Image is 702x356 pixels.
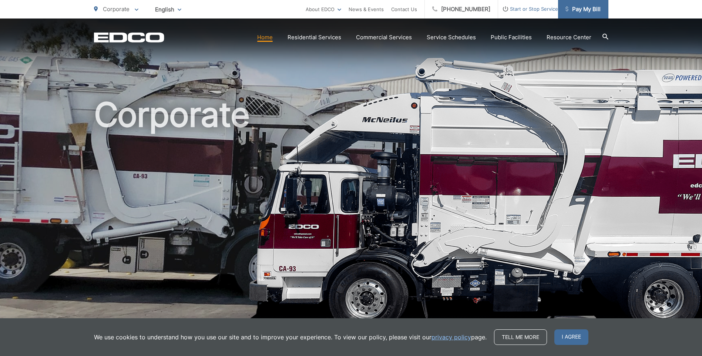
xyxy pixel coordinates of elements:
[94,333,487,342] p: We use cookies to understand how you use our site and to improve your experience. To view our pol...
[431,333,471,342] a: privacy policy
[554,329,588,345] span: I agree
[391,5,417,14] a: Contact Us
[491,33,532,42] a: Public Facilities
[349,5,384,14] a: News & Events
[94,96,608,330] h1: Corporate
[356,33,412,42] a: Commercial Services
[257,33,273,42] a: Home
[150,3,187,16] span: English
[427,33,476,42] a: Service Schedules
[288,33,341,42] a: Residential Services
[547,33,591,42] a: Resource Center
[103,6,130,13] span: Corporate
[565,5,601,14] span: Pay My Bill
[306,5,341,14] a: About EDCO
[94,32,164,43] a: EDCD logo. Return to the homepage.
[494,329,547,345] a: Tell me more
